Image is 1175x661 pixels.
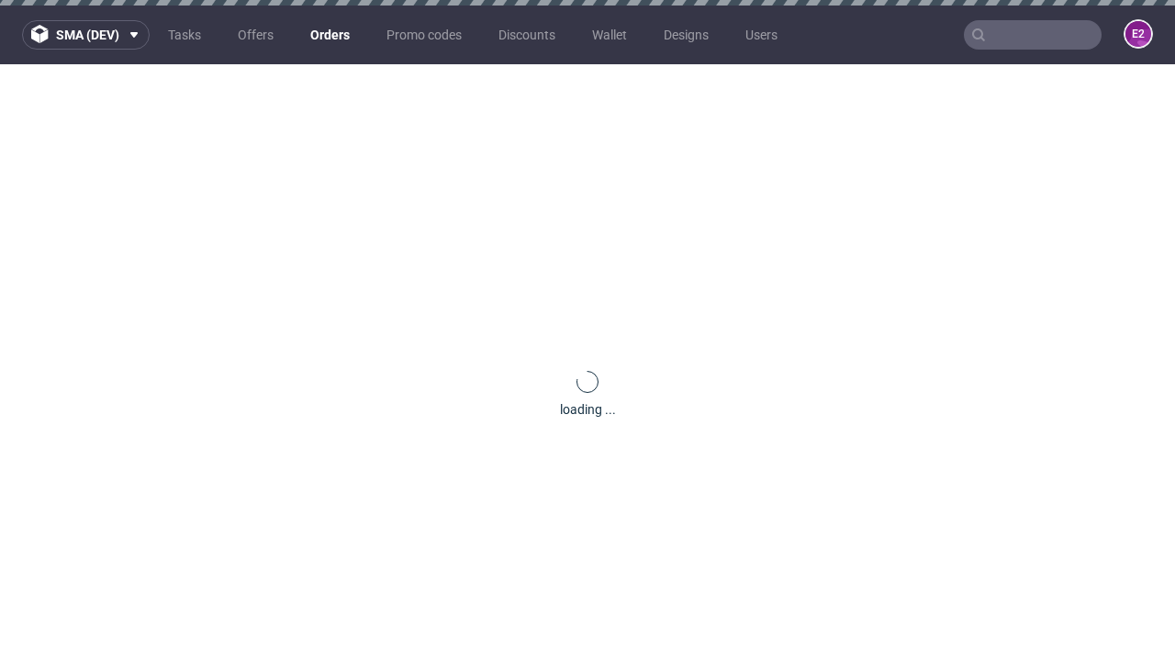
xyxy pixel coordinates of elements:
button: sma (dev) [22,20,150,50]
a: Discounts [487,20,566,50]
a: Orders [299,20,361,50]
a: Wallet [581,20,638,50]
div: loading ... [560,400,616,419]
a: Designs [653,20,720,50]
a: Offers [227,20,285,50]
span: sma (dev) [56,28,119,41]
a: Tasks [157,20,212,50]
figcaption: e2 [1125,21,1151,47]
a: Users [734,20,789,50]
a: Promo codes [375,20,473,50]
